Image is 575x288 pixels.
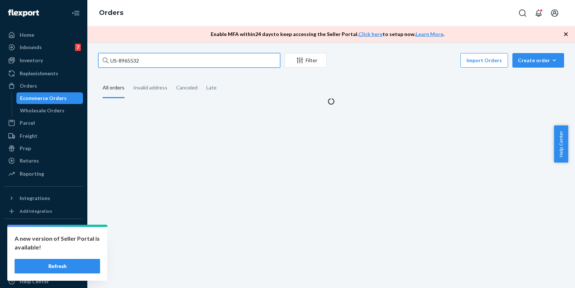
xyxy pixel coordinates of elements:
[285,57,326,64] div: Filter
[20,170,44,177] div: Reporting
[20,44,42,51] div: Inbounds
[20,119,35,127] div: Parcel
[4,155,83,167] a: Returns
[4,207,83,216] a: Add Integration
[99,9,123,17] a: Orders
[75,44,81,51] div: 7
[20,208,52,214] div: Add Integration
[4,225,83,236] button: Fast Tags
[20,82,37,89] div: Orders
[20,31,34,39] div: Home
[20,132,37,140] div: Freight
[4,168,83,180] a: Reporting
[4,41,83,53] a: Inbounds7
[20,95,67,102] div: Ecommerce Orders
[515,6,530,20] button: Open Search Box
[4,55,83,66] a: Inventory
[98,53,280,68] input: Search orders
[554,125,568,163] button: Help Center
[103,78,124,98] div: All orders
[4,263,83,275] a: Talk to Support
[20,57,43,64] div: Inventory
[68,6,83,20] button: Close Navigation
[4,239,83,248] a: Add Fast Tag
[20,278,49,285] div: Help Center
[512,53,564,68] button: Create order
[4,29,83,41] a: Home
[4,192,83,204] button: Integrations
[16,105,83,116] a: Wholesale Orders
[176,78,198,97] div: Canceled
[15,234,100,252] p: A new version of Seller Portal is available!
[206,78,217,97] div: Late
[20,70,58,77] div: Replenishments
[4,68,83,79] a: Replenishments
[16,92,83,104] a: Ecommerce Orders
[531,6,546,20] button: Open notifications
[4,130,83,142] a: Freight
[4,80,83,92] a: Orders
[547,6,562,20] button: Open account menu
[8,9,39,17] img: Flexport logo
[20,195,50,202] div: Integrations
[133,78,167,97] div: Invalid address
[20,145,31,152] div: Prep
[285,53,327,68] button: Filter
[416,31,443,37] a: Learn More
[4,276,83,287] a: Help Center
[460,53,508,68] button: Import Orders
[518,57,559,64] div: Create order
[20,157,39,164] div: Returns
[211,31,444,38] p: Enable MFA within 24 days to keep accessing the Seller Portal. to setup now. .
[4,117,83,129] a: Parcel
[93,3,129,24] ol: breadcrumbs
[4,143,83,154] a: Prep
[20,107,64,114] div: Wholesale Orders
[4,251,83,263] a: Settings
[15,259,100,273] button: Refresh
[358,31,382,37] a: Click here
